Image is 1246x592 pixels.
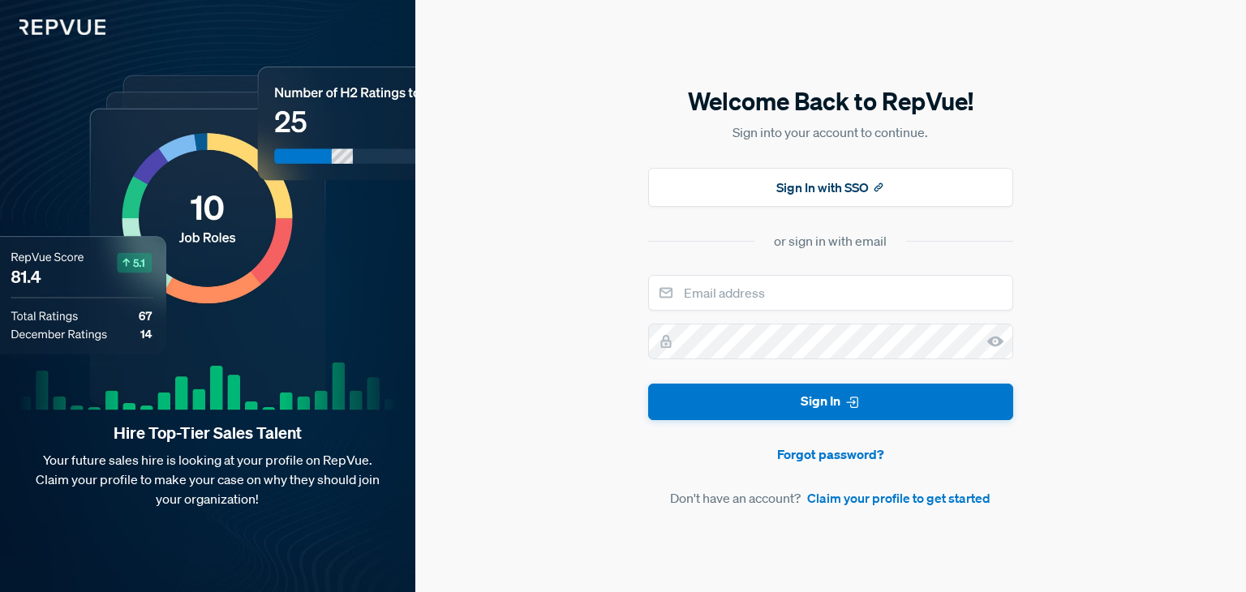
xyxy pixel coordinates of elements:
a: Claim your profile to get started [807,488,990,508]
article: Don't have an account? [648,488,1013,508]
button: Sign In [648,384,1013,420]
button: Sign In with SSO [648,168,1013,207]
h5: Welcome Back to RepVue! [648,84,1013,118]
input: Email address [648,275,1013,311]
p: Your future sales hire is looking at your profile on RepVue. Claim your profile to make your case... [26,450,389,508]
strong: Hire Top-Tier Sales Talent [26,423,389,444]
a: Forgot password? [648,444,1013,464]
p: Sign into your account to continue. [648,122,1013,142]
div: or sign in with email [774,231,887,251]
